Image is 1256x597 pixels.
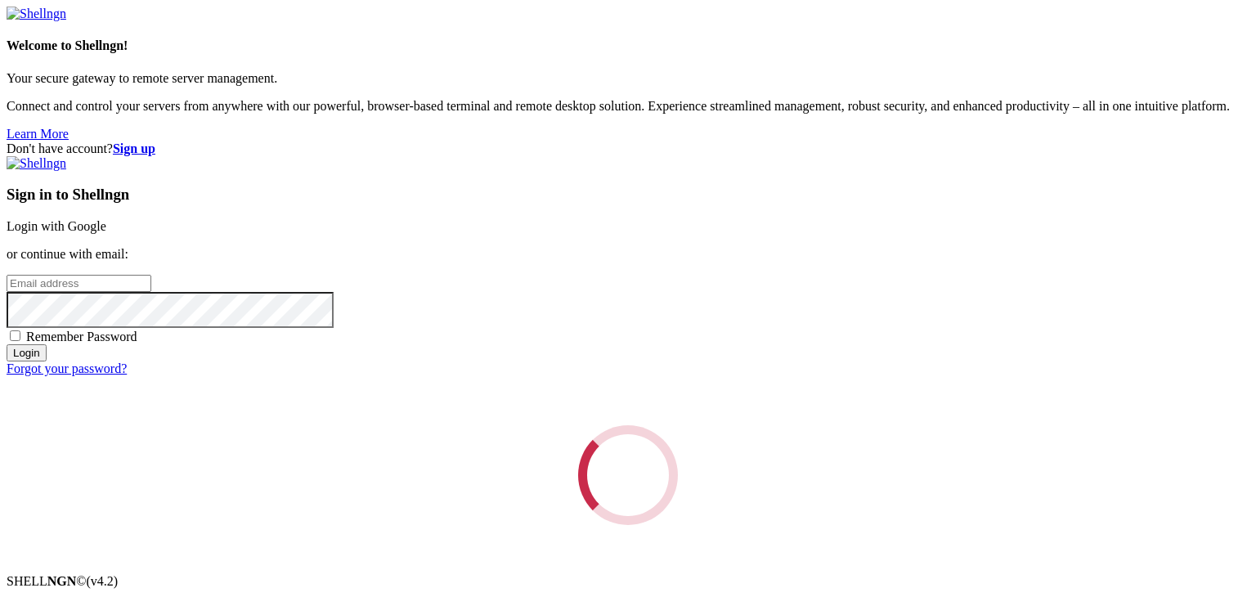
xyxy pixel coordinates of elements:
[7,156,66,171] img: Shellngn
[7,361,127,375] a: Forgot your password?
[26,330,137,343] span: Remember Password
[10,330,20,341] input: Remember Password
[7,99,1249,114] p: Connect and control your servers from anywhere with our powerful, browser-based terminal and remo...
[7,127,69,141] a: Learn More
[7,275,151,292] input: Email address
[113,141,155,155] a: Sign up
[7,247,1249,262] p: or continue with email:
[7,141,1249,156] div: Don't have account?
[7,219,106,233] a: Login with Google
[7,186,1249,204] h3: Sign in to Shellngn
[560,407,697,544] div: Loading...
[7,344,47,361] input: Login
[7,71,1249,86] p: Your secure gateway to remote server management.
[7,574,118,588] span: SHELL ©
[87,574,119,588] span: 4.2.0
[7,7,66,21] img: Shellngn
[47,574,77,588] b: NGN
[7,38,1249,53] h4: Welcome to Shellngn!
